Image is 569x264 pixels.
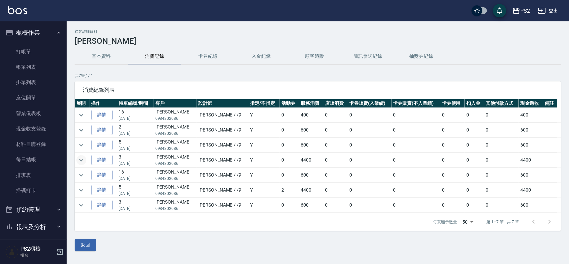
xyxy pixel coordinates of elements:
td: [PERSON_NAME] [154,198,197,213]
td: 0 [484,168,519,183]
td: Y [248,108,280,122]
td: [PERSON_NAME] / /9 [197,138,248,153]
td: [PERSON_NAME] [154,168,197,183]
button: expand row [76,110,86,120]
th: 卡券販賣(不入業績) [392,99,440,108]
td: [PERSON_NAME] [154,123,197,138]
td: 16 [117,108,154,122]
a: 詳情 [91,200,113,210]
p: [DATE] [119,206,152,212]
td: 0 [440,153,465,168]
a: 詳情 [91,170,113,180]
a: 掛單列表 [3,75,64,90]
td: 0 [484,123,519,138]
td: 4400 [299,183,323,198]
td: 0 [440,138,465,153]
button: expand row [76,170,86,180]
button: PS2 [510,4,533,18]
p: 0984302086 [155,161,195,167]
td: 0 [392,168,440,183]
td: 5 [117,183,154,198]
td: 0 [348,138,392,153]
img: Person [5,245,19,259]
td: [PERSON_NAME] / /9 [197,183,248,198]
a: 座位開單 [3,90,64,105]
td: 0 [280,108,299,122]
td: 0 [280,153,299,168]
th: 店販消費 [323,99,348,108]
td: 0 [465,168,484,183]
td: 600 [519,198,543,213]
td: 400 [519,108,543,122]
th: 指定/不指定 [248,99,280,108]
td: Y [248,123,280,138]
td: 0 [465,153,484,168]
td: 0 [280,198,299,213]
td: [PERSON_NAME] [154,108,197,122]
a: 每日結帳 [3,152,64,167]
td: 0 [465,108,484,122]
td: [PERSON_NAME] [154,183,197,198]
td: 0 [348,168,392,183]
p: [DATE] [119,146,152,152]
td: 0 [484,198,519,213]
td: 0 [348,108,392,122]
td: 0 [440,198,465,213]
td: 600 [519,123,543,138]
th: 客戶 [154,99,197,108]
p: 每頁顯示數量 [433,219,457,225]
td: 0 [392,123,440,138]
a: 排班表 [3,168,64,183]
td: 0 [392,183,440,198]
p: [DATE] [119,176,152,182]
td: 5 [117,138,154,153]
td: 400 [299,108,323,122]
th: 設計師 [197,99,248,108]
td: 600 [519,168,543,183]
button: 卡券紀錄 [181,48,235,64]
td: 0 [440,123,465,138]
td: 0 [465,198,484,213]
a: 營業儀表板 [3,106,64,121]
a: 詳情 [91,125,113,135]
a: 詳情 [91,185,113,195]
td: [PERSON_NAME] / /9 [197,108,248,122]
td: 0 [348,198,392,213]
button: 抽獎券紀錄 [395,48,448,64]
a: 材料自購登錄 [3,137,64,152]
td: 16 [117,168,154,183]
button: expand row [76,155,86,165]
td: Y [248,168,280,183]
button: 入金紀錄 [235,48,288,64]
td: 0 [392,108,440,122]
td: 0 [392,153,440,168]
td: [PERSON_NAME] / /9 [197,123,248,138]
a: 掃碼打卡 [3,183,64,198]
td: Y [248,198,280,213]
td: 600 [519,138,543,153]
td: 0 [348,153,392,168]
img: Logo [8,6,27,14]
button: 基本資料 [75,48,128,64]
td: 0 [392,198,440,213]
button: 預約管理 [3,201,64,218]
button: 簡訊發送紀錄 [341,48,395,64]
td: Y [248,138,280,153]
th: 服務消費 [299,99,323,108]
td: [PERSON_NAME] [154,153,197,168]
td: 0 [465,123,484,138]
p: 0984302086 [155,176,195,182]
td: 0 [484,138,519,153]
button: 登出 [535,5,561,17]
button: 返回 [75,239,96,251]
a: 詳情 [91,155,113,165]
td: 0 [348,183,392,198]
span: 消費紀錄列表 [83,87,553,93]
th: 備註 [543,99,557,108]
p: 共 7 筆, 1 / 1 [75,73,561,79]
div: PS2 [520,7,530,15]
td: 0 [484,108,519,122]
button: expand row [76,125,86,135]
h2: 顧客詳細資料 [75,29,561,34]
td: 4400 [519,183,543,198]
